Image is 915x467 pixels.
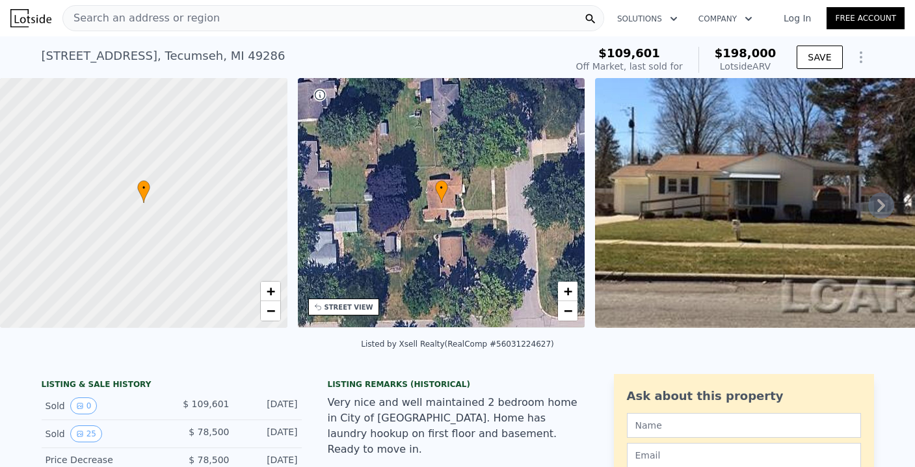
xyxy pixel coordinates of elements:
[46,425,161,442] div: Sold
[46,453,161,466] div: Price Decrease
[715,60,776,73] div: Lotside ARV
[137,180,150,203] div: •
[266,302,274,319] span: −
[827,7,905,29] a: Free Account
[10,9,51,27] img: Lotside
[240,425,298,442] div: [DATE]
[797,46,842,69] button: SAVE
[240,453,298,466] div: [DATE]
[189,455,229,465] span: $ 78,500
[715,46,776,60] span: $198,000
[435,180,448,203] div: •
[183,399,229,409] span: $ 109,601
[46,397,161,414] div: Sold
[435,182,448,194] span: •
[607,7,688,31] button: Solutions
[564,302,572,319] span: −
[70,425,102,442] button: View historical data
[42,47,285,65] div: [STREET_ADDRESS] , Tecumseh , MI 49286
[137,182,150,194] span: •
[240,397,298,414] div: [DATE]
[63,10,220,26] span: Search an address or region
[328,395,588,457] div: Very nice and well maintained 2 bedroom home in City of [GEOGRAPHIC_DATA]. Home has laundry hooku...
[42,379,302,392] div: LISTING & SALE HISTORY
[627,413,861,438] input: Name
[564,283,572,299] span: +
[598,46,660,60] span: $109,601
[688,7,763,31] button: Company
[266,283,274,299] span: +
[70,397,98,414] button: View historical data
[189,427,229,437] span: $ 78,500
[328,379,588,390] div: Listing Remarks (Historical)
[325,302,373,312] div: STREET VIEW
[627,387,861,405] div: Ask about this property
[361,340,553,349] div: Listed by Xsell Realty (RealComp #56031224627)
[261,282,280,301] a: Zoom in
[261,301,280,321] a: Zoom out
[558,282,577,301] a: Zoom in
[768,12,827,25] a: Log In
[558,301,577,321] a: Zoom out
[576,60,683,73] div: Off Market, last sold for
[848,44,874,70] button: Show Options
